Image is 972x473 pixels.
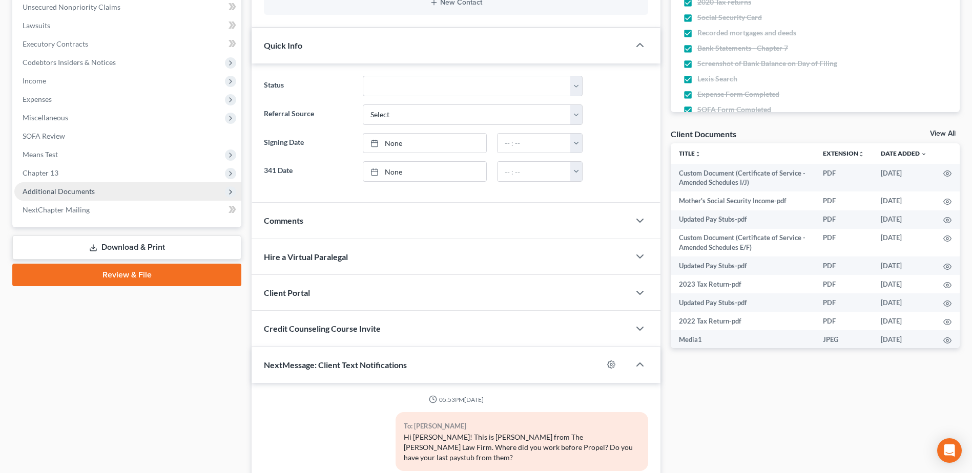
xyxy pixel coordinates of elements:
div: 05:53PM[DATE] [264,395,648,404]
div: Hi [PERSON_NAME]! This is [PERSON_NAME] from The [PERSON_NAME] Law Firm. Where did you work befor... [404,432,640,463]
td: PDF [815,256,873,275]
span: Additional Documents [23,187,95,196]
input: -- : -- [498,162,571,181]
td: PDF [815,275,873,293]
a: SOFA Review [14,127,241,145]
td: PDF [815,229,873,257]
span: Income [23,76,46,85]
a: Download & Print [12,235,241,260]
td: [DATE] [873,191,935,210]
div: To: [PERSON_NAME] [404,420,640,432]
label: Status [259,76,357,96]
a: Titleunfold_more [679,149,701,157]
span: Bank Statements - Chapter 7 [697,43,788,53]
span: Expense Form Completed [697,89,779,99]
span: Means Test [23,150,58,159]
td: [DATE] [873,164,935,192]
span: Codebtors Insiders & Notices [23,58,116,67]
span: Hire a Virtual Paralegal [264,252,348,262]
td: Updated Pay Stubs-pdf [671,256,815,275]
span: SOFA Review [23,132,65,140]
div: Open Intercom Messenger [937,438,962,463]
td: Media1 [671,330,815,349]
a: Review & File [12,264,241,286]
div: Client Documents [671,128,736,139]
label: Signing Date [259,133,357,154]
td: [DATE] [873,275,935,293]
span: Client Portal [264,288,310,297]
span: Miscellaneous [23,113,68,122]
span: SOFA Form Completed [697,104,771,115]
td: Mother's Social Security Income-pdf [671,191,815,210]
i: expand_more [921,151,927,157]
a: Executory Contracts [14,35,241,53]
td: Updated Pay Stubs-pdf [671,210,815,229]
span: NextChapter Mailing [23,205,90,214]
i: unfold_more [695,151,701,157]
span: Screenshot of Bank Balance on Day of Filing [697,58,837,69]
td: [DATE] [873,293,935,312]
span: Comments [264,216,303,225]
td: PDF [815,210,873,229]
a: View All [930,130,956,137]
label: 341 Date [259,161,357,182]
td: PDF [815,312,873,330]
span: Lawsuits [23,21,50,30]
td: Updated Pay Stubs-pdf [671,293,815,312]
a: NextChapter Mailing [14,201,241,219]
td: 2022 Tax Return-pdf [671,312,815,330]
span: Executory Contracts [23,39,88,48]
td: Custom Document (Certificate of Service - Amended Schedules I/J) [671,164,815,192]
span: Unsecured Nonpriority Claims [23,3,120,11]
td: [DATE] [873,312,935,330]
span: Recorded mortgages and deeds [697,28,796,38]
a: Extensionunfold_more [823,149,864,157]
a: Lawsuits [14,16,241,35]
input: -- : -- [498,134,571,153]
label: Referral Source [259,104,357,125]
td: [DATE] [873,229,935,257]
td: [DATE] [873,210,935,229]
td: JPEG [815,330,873,349]
td: [DATE] [873,330,935,349]
a: None [363,162,486,181]
td: 2023 Tax Return-pdf [671,275,815,293]
td: PDF [815,164,873,192]
span: Chapter 13 [23,168,58,177]
span: NextMessage: Client Text Notifications [264,360,407,370]
span: Quick Info [264,40,302,50]
a: None [363,134,486,153]
td: [DATE] [873,256,935,275]
td: PDF [815,191,873,210]
span: Social Security Card [697,12,762,23]
span: Lexis Search [697,74,737,84]
a: Date Added expand_more [881,149,927,157]
td: PDF [815,293,873,312]
td: Custom Document (Certificate of Service - Amended Schedules E/F) [671,229,815,257]
i: unfold_more [858,151,864,157]
span: Credit Counseling Course Invite [264,324,381,333]
span: Expenses [23,95,52,103]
